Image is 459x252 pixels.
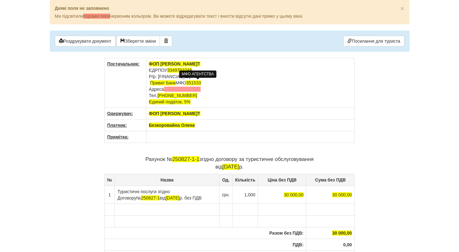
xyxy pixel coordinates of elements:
[107,111,133,116] u: Одержувач:
[116,36,160,46] button: Зберегти зміни
[400,5,404,12] button: Close
[115,186,219,204] td: Туристичні послуги згідно Договору від р. без ПДВ
[306,239,355,250] th: 0,00
[136,195,160,200] span: №
[306,174,355,186] th: Сума без ПДВ
[149,111,200,116] span: ФОП [PERSON_NAME]Т
[157,93,197,98] span: [PHONE_NUMBER]
[107,134,129,139] u: Примітка:
[104,186,115,204] td: 1
[219,174,232,186] th: Од.
[400,5,404,12] span: ×
[167,68,192,73] span: 3349702249
[149,123,195,128] span: Безкоровайна Олена
[232,174,258,186] th: Кількість
[55,5,404,11] p: Деякі поля не заповнено
[107,61,140,66] u: Постачальник:
[83,14,110,19] span: порожні поля
[115,174,219,186] th: Назва
[219,186,232,204] td: грн.
[141,195,160,200] span: 250827-1
[107,123,127,128] u: Платник:
[150,80,176,85] span: Приват Банк
[55,36,115,46] button: Роздрукувати документ
[149,99,191,104] span: Єдиний податок, 5%
[104,239,306,250] th: ПДВ:
[332,192,352,197] span: 30 000,00
[232,186,258,204] td: 1,000
[104,156,355,171] p: Рахунок № згідно договору за туристичне обслуговування від р.
[179,71,216,78] div: МФО АГЕНТСТВА
[172,156,199,162] span: 250827-1-1
[104,174,115,186] th: №
[332,230,352,236] span: 30 000,00
[258,174,306,186] th: Ціна без ПДВ
[166,195,179,200] span: [DATE]
[343,36,404,46] a: Посилання для туриста
[104,227,306,239] th: Разом без ПДВ:
[284,192,303,197] span: 30 000,00
[55,13,404,19] p: Ми підсвітили червоним кольором. Ви можете відредагувати текст і внести відсутні дані прямо у цьо...
[149,61,200,66] span: ФОП [PERSON_NAME]Т
[186,80,201,85] span: 351533
[222,164,239,170] span: [DATE]
[146,58,355,108] td: ЄДРПОУ Р/р: [FINANCIAL_ID] МФО Адреса Тел.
